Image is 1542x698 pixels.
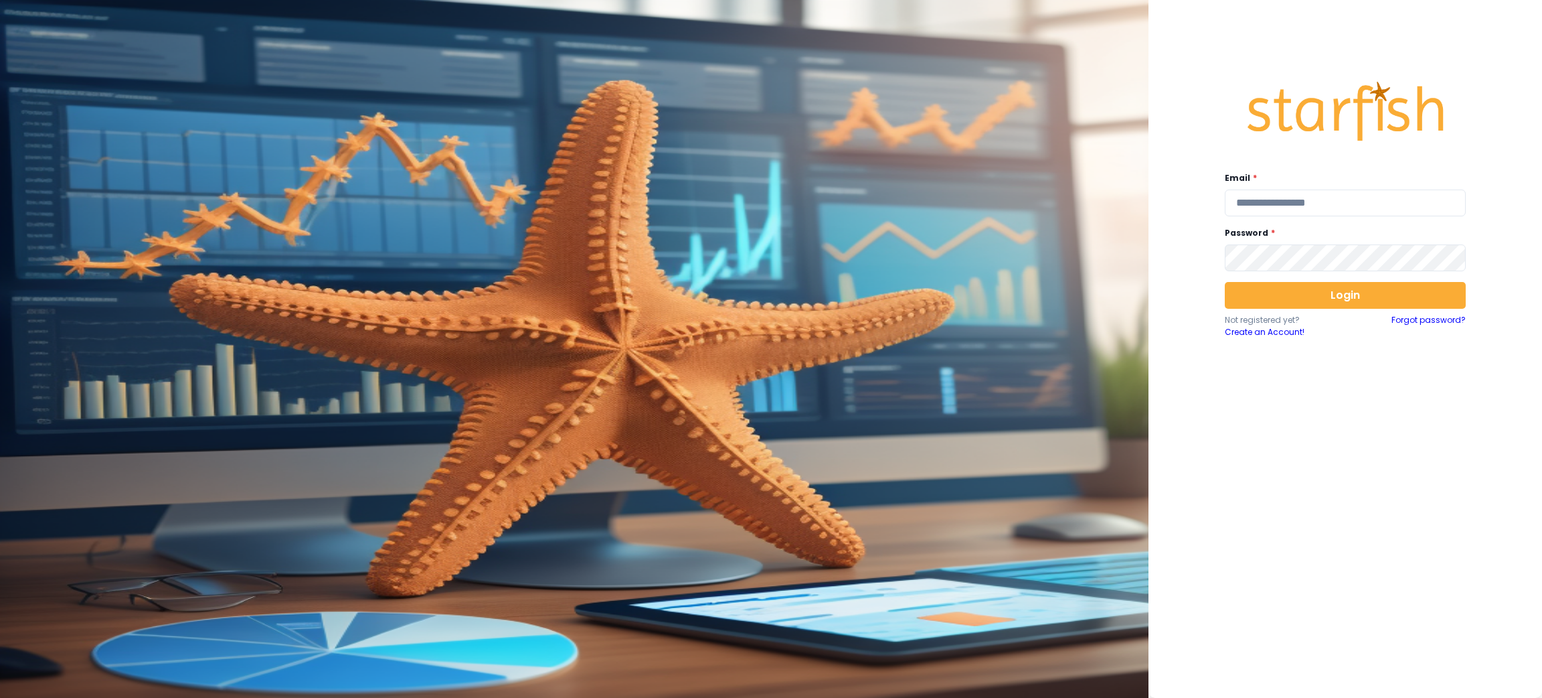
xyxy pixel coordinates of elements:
[1245,69,1446,153] img: Logo.42cb71d561138c82c4ab.png
[1391,314,1466,338] a: Forgot password?
[1225,282,1466,309] button: Login
[1225,314,1345,326] p: Not registered yet?
[1225,227,1458,239] label: Password
[1225,326,1345,338] a: Create an Account!
[1225,172,1458,184] label: Email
